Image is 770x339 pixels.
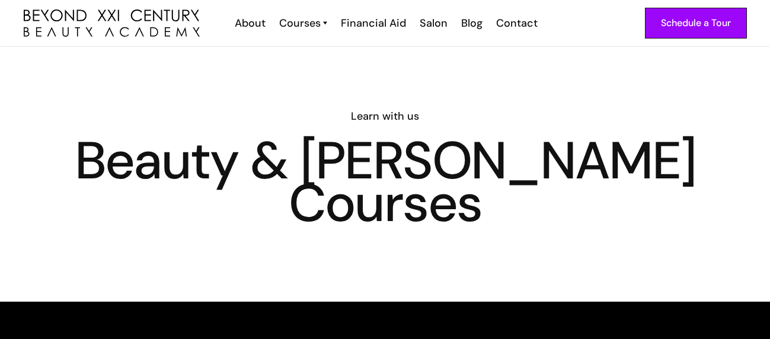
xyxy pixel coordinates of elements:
h1: Beauty & [PERSON_NAME] Courses [24,139,747,225]
div: Contact [496,15,538,31]
a: Financial Aid [333,15,412,31]
div: Financial Aid [341,15,406,31]
img: beyond 21st century beauty academy logo [24,9,200,37]
div: About [235,15,266,31]
a: home [24,9,200,37]
div: Blog [461,15,483,31]
div: Courses [279,15,321,31]
div: Schedule a Tour [661,15,731,31]
a: Contact [488,15,544,31]
a: Schedule a Tour [645,8,747,39]
a: Blog [453,15,488,31]
a: Courses [279,15,327,31]
div: Salon [420,15,448,31]
a: About [227,15,271,31]
a: Salon [412,15,453,31]
h6: Learn with us [24,108,747,124]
